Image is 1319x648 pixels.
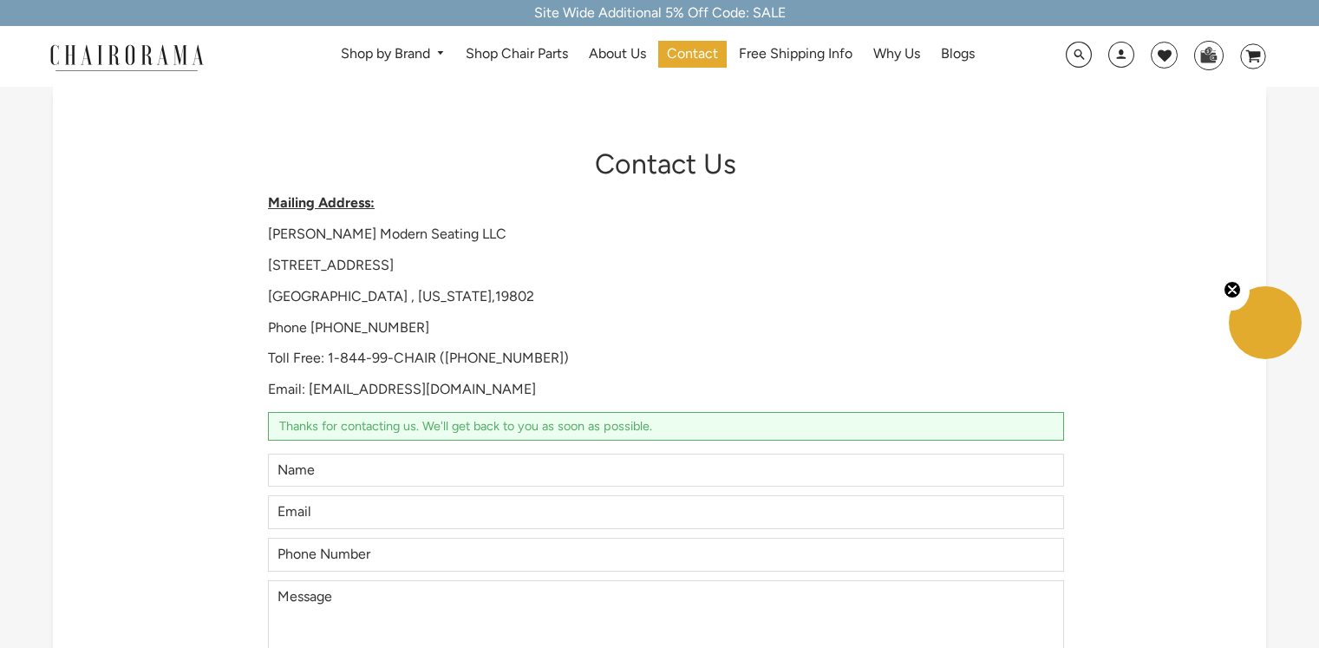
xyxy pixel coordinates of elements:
[268,319,1064,337] p: Phone [PHONE_NUMBER]
[268,194,375,211] strong: Mailing Address:
[941,45,975,63] span: Blogs
[332,41,454,68] a: Shop by Brand
[268,257,1064,275] p: [STREET_ADDRESS]
[268,381,1064,399] p: Email: [EMAIL_ADDRESS][DOMAIN_NAME]
[1195,42,1222,68] img: WhatsApp_Image_2024-07-12_at_16.23.01.webp
[873,45,920,63] span: Why Us
[457,41,577,68] a: Shop Chair Parts
[268,226,1064,244] p: [PERSON_NAME] Modern Seating LLC
[268,538,1064,572] input: Phone Number
[268,288,1064,306] p: [GEOGRAPHIC_DATA] , [US_STATE],19802
[268,495,1064,529] input: Email
[730,41,861,68] a: Free Shipping Info
[589,45,646,63] span: About Us
[1229,288,1302,361] div: Close teaser
[268,454,1064,488] input: Name
[268,147,1064,180] h1: Contact Us
[739,45,852,63] span: Free Shipping Info
[268,350,1064,368] p: Toll Free: 1-844-99-CHAIR ([PHONE_NUMBER])
[1215,271,1250,311] button: Close teaser
[865,41,929,68] a: Why Us
[667,45,718,63] span: Contact
[466,45,568,63] span: Shop Chair Parts
[268,412,1064,441] p: Thanks for contacting us. We'll get back to you as soon as possible.
[287,41,1029,73] nav: DesktopNavigation
[580,41,655,68] a: About Us
[40,42,213,72] img: chairorama
[658,41,727,68] a: Contact
[932,41,983,68] a: Blogs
